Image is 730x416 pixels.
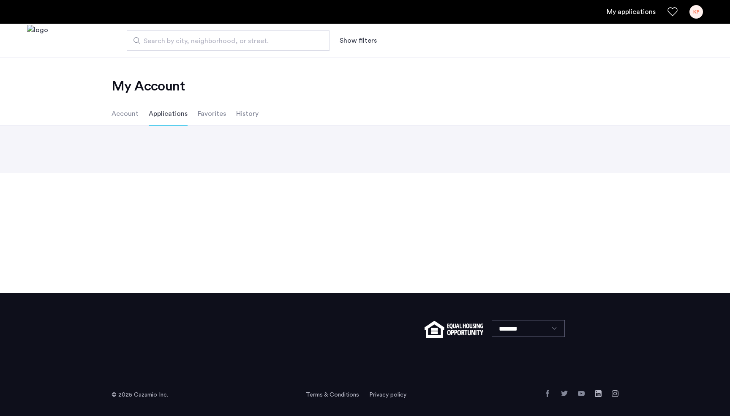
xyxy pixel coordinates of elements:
[112,78,618,95] h2: My Account
[578,390,585,397] a: YouTube
[27,25,48,57] a: Cazamio logo
[544,390,551,397] a: Facebook
[667,7,678,17] a: Favorites
[144,36,306,46] span: Search by city, neighborhood, or street.
[561,390,568,397] a: Twitter
[369,391,406,399] a: Privacy policy
[607,7,656,17] a: My application
[112,102,139,126] li: Account
[127,30,330,51] input: Apartment Search
[340,36,377,46] button: Show or hide filters
[492,320,565,337] select: Language select
[595,390,602,397] a: LinkedIn
[112,392,168,398] span: © 2025 Cazamio Inc.
[306,391,359,399] a: Terms and conditions
[689,5,703,19] div: KP
[149,102,188,126] li: Applications
[612,390,618,397] a: Instagram
[425,321,483,338] img: equal-housing.png
[27,25,48,57] img: logo
[198,102,226,126] li: Favorites
[236,102,259,126] li: History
